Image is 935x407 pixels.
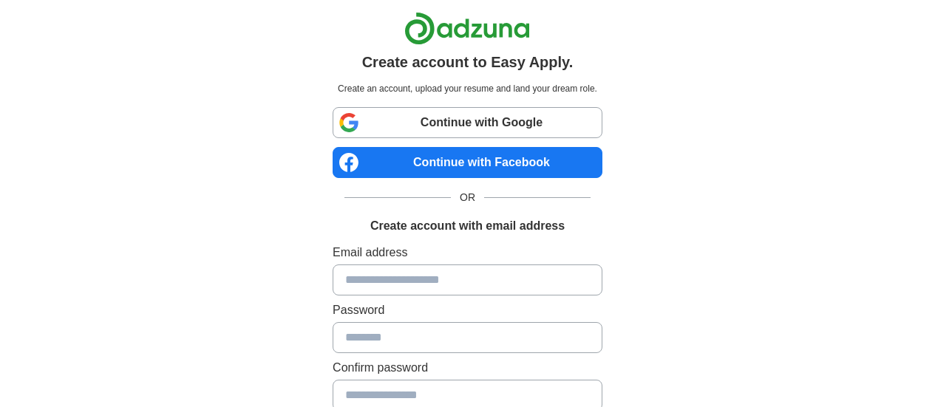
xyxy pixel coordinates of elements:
h1: Create account with email address [370,217,565,235]
a: Continue with Facebook [333,147,602,178]
p: Create an account, upload your resume and land your dream role. [336,82,599,95]
span: OR [451,190,484,205]
h1: Create account to Easy Apply. [362,51,574,73]
label: Confirm password [333,359,602,377]
label: Password [333,301,602,319]
label: Email address [333,244,602,261]
img: Adzuna logo [404,12,530,45]
a: Continue with Google [333,107,602,138]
